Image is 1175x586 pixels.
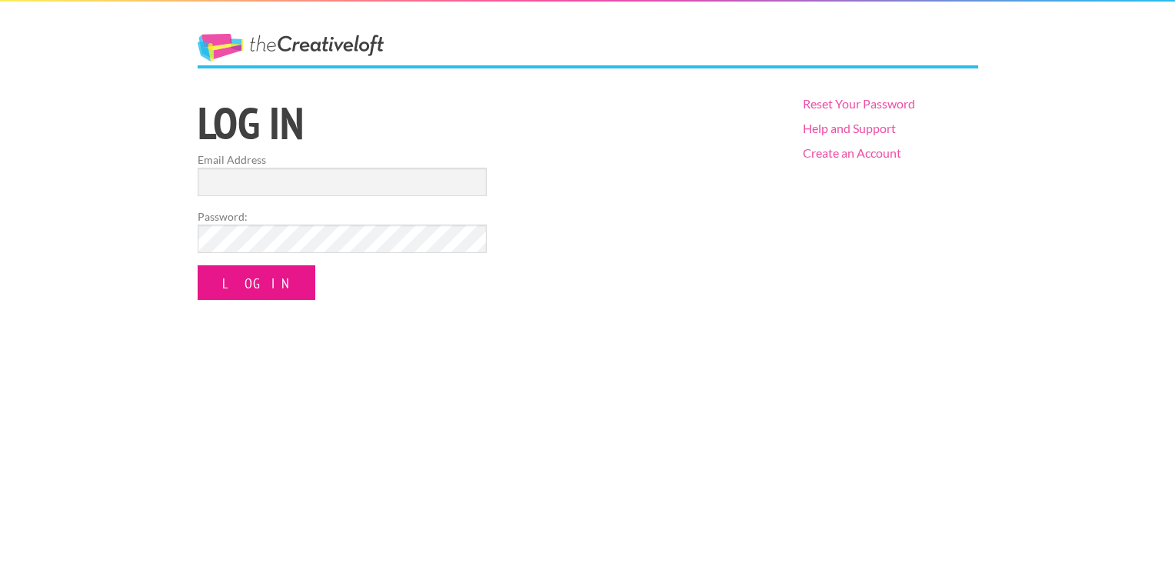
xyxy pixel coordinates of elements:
[803,96,915,111] a: Reset Your Password
[198,151,487,168] label: Email Address
[198,101,777,145] h1: Log in
[198,265,315,300] input: Log In
[198,208,487,225] label: Password:
[803,145,901,160] a: Create an Account
[803,121,896,135] a: Help and Support
[198,34,384,62] a: The Creative Loft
